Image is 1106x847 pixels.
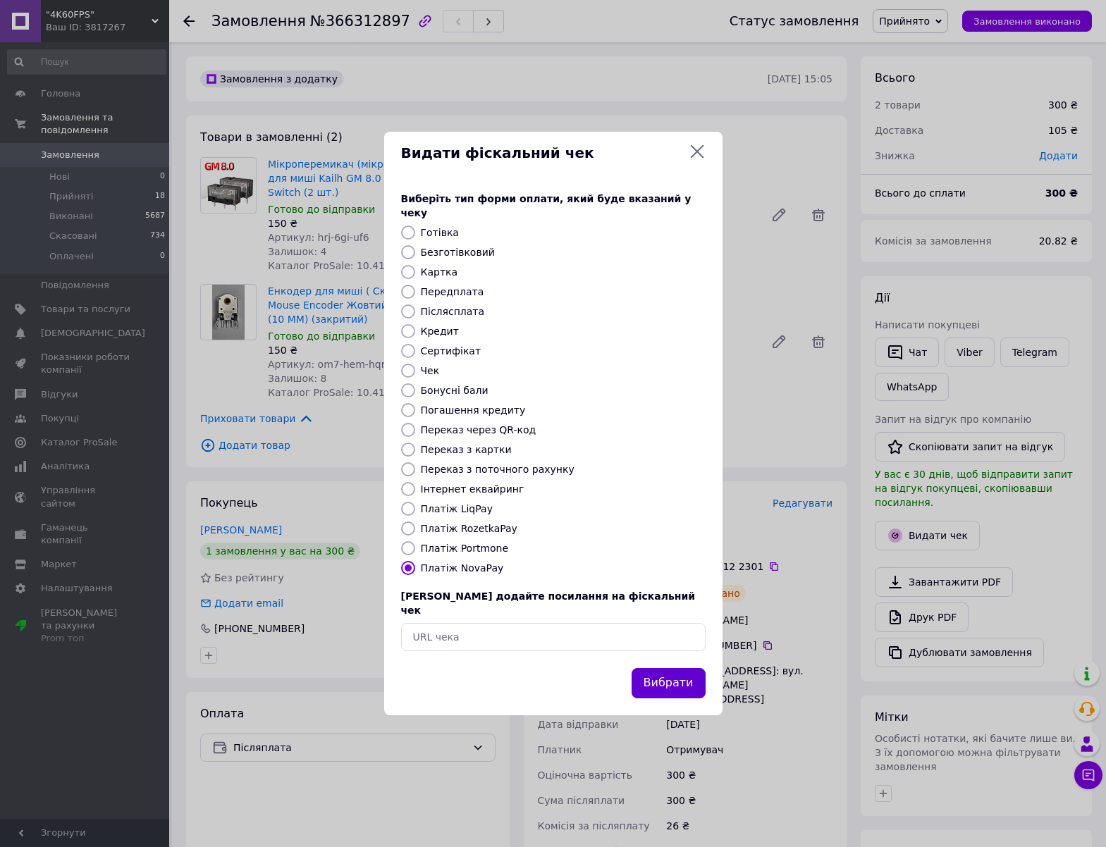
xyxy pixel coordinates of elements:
label: Переказ через QR-код [421,424,536,435]
span: Виберіть тип форми оплати, який буде вказаний у чеку [401,193,692,218]
label: Погашення кредиту [421,404,526,416]
label: Передплата [421,286,484,297]
label: Чек [421,365,440,376]
label: Кредит [421,326,459,337]
label: Переказ з поточного рахунку [421,464,574,475]
button: Вибрати [632,668,706,698]
label: Платіж Portmone [421,543,509,554]
label: Безготівковий [421,247,495,258]
label: Бонусні бали [421,385,489,396]
label: Переказ з картки [421,444,512,455]
label: Картка [421,266,458,278]
input: URL чека [401,623,706,651]
label: Платіж LiqPay [421,503,493,514]
label: Готівка [421,227,459,238]
label: Післясплата [421,306,485,317]
label: Сертифікат [421,345,481,357]
label: Інтернет еквайринг [421,483,524,495]
label: Платіж NovaPay [421,562,504,574]
label: Платіж RozetkaPay [421,523,517,534]
span: [PERSON_NAME] додайте посилання на фіскальний чек [401,591,696,616]
span: Видати фіскальний чек [401,143,683,163]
